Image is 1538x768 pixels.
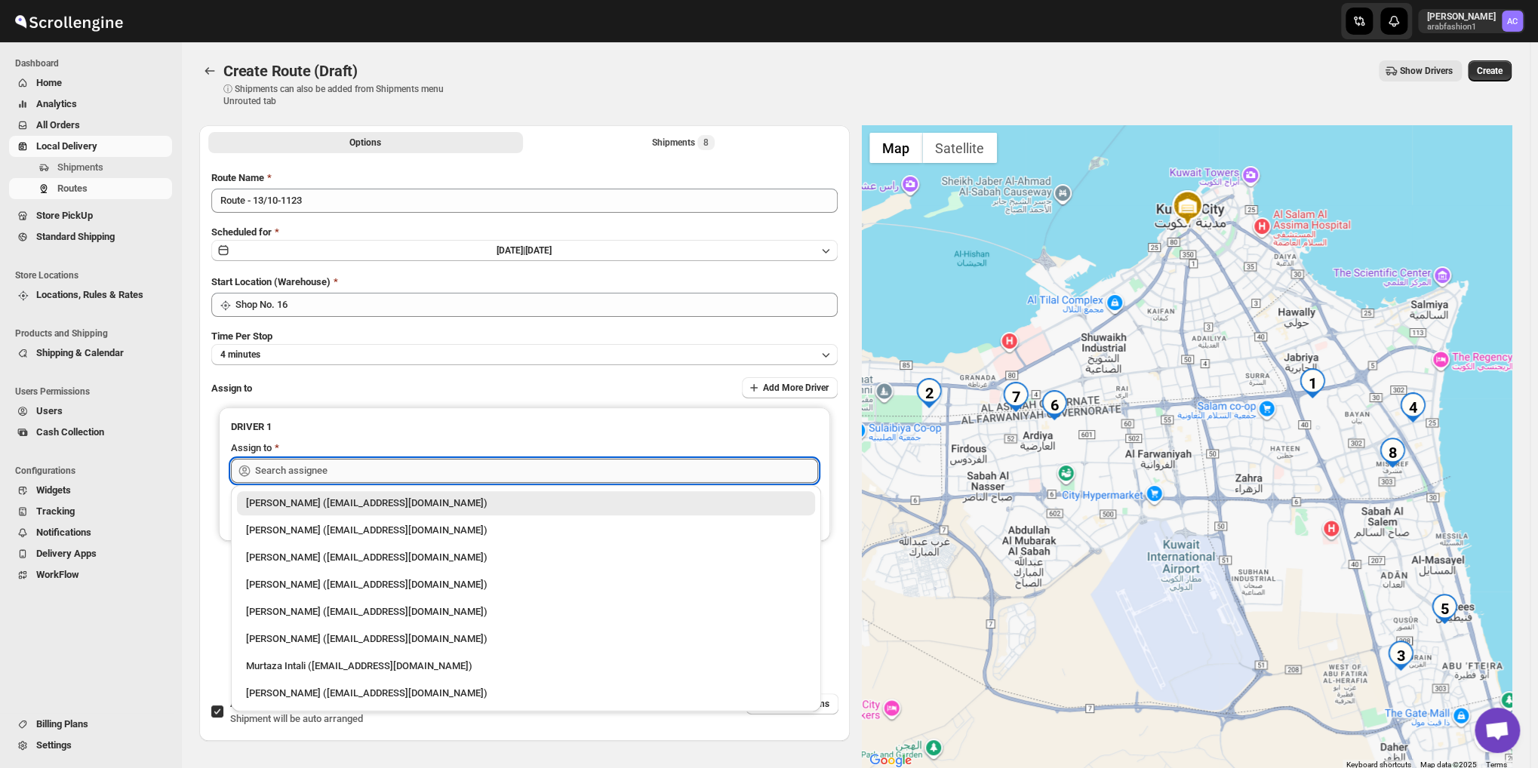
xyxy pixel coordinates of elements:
[36,77,62,88] span: Home
[36,527,91,538] span: Notifications
[36,98,77,109] span: Analytics
[231,570,821,597] li: Ali Hussain (alihita52@gmail.com)
[9,401,172,422] button: Users
[211,189,838,213] input: Eg: Bengaluru Route
[36,405,63,416] span: Users
[57,161,103,173] span: Shipments
[9,714,172,735] button: Billing Plans
[9,157,172,178] button: Shipments
[922,133,997,163] button: Show satellite imagery
[235,293,838,317] input: Search location
[246,550,806,565] div: [PERSON_NAME] ([EMAIL_ADDRESS][DOMAIN_NAME])
[36,505,75,517] span: Tracking
[9,94,172,115] button: Analytics
[223,62,358,80] span: Create Route (Draft)
[869,133,922,163] button: Show street map
[211,172,264,183] span: Route Name
[12,2,125,40] img: ScrollEngine
[763,382,829,394] span: Add More Driver
[246,631,806,647] div: [PERSON_NAME] ([EMAIL_ADDRESS][DOMAIN_NAME])
[497,245,525,256] span: [DATE] |
[1001,382,1031,412] div: 7
[9,501,172,522] button: Tracking
[36,140,97,152] span: Local Delivery
[231,597,821,624] li: Manan Miyaji (miyaji5253@gmail.com)
[231,678,821,705] li: Nagendra Reddy (fnsalonsecretary@gmail.com)
[246,577,806,592] div: [PERSON_NAME] ([EMAIL_ADDRESS][DOMAIN_NAME])
[1468,60,1512,81] button: Create
[246,523,806,538] div: [PERSON_NAME] ([EMAIL_ADDRESS][DOMAIN_NAME])
[1039,390,1069,420] div: 6
[1398,392,1428,422] div: 4
[36,548,97,559] span: Delivery Apps
[526,132,841,153] button: Selected Shipments
[231,441,272,456] div: Assign to
[1477,65,1503,77] span: Create
[57,183,88,194] span: Routes
[220,349,260,361] span: 4 minutes
[211,344,838,365] button: 4 minutes
[15,269,174,281] span: Store Locations
[36,426,104,438] span: Cash Collection
[36,569,79,580] span: WorkFlow
[231,651,821,678] li: Murtaza Intali (intaliwalamurtaza@gmail.com)
[1418,9,1524,33] button: User menu
[652,135,715,150] div: Shipments
[230,713,363,724] span: Shipment will be auto arranged
[231,419,818,435] h3: DRIVER 1
[1386,641,1416,671] div: 3
[1427,11,1496,23] p: [PERSON_NAME]
[36,739,72,751] span: Settings
[1377,438,1407,468] div: 8
[703,137,709,149] span: 8
[1507,17,1518,26] text: AC
[231,542,821,570] li: Murtaza Bhai Sagwara (murtazarata786@gmail.com)
[9,284,172,306] button: Locations, Rules & Rates
[1475,708,1520,753] div: Open chat
[9,343,172,364] button: Shipping & Calendar
[36,347,124,358] span: Shipping & Calendar
[223,83,461,107] p: ⓘ Shipments can also be added from Shipments menu Unrouted tab
[9,543,172,564] button: Delivery Apps
[255,459,818,483] input: Search assignee
[1427,23,1496,32] p: arabfashion1
[246,686,806,701] div: [PERSON_NAME] ([EMAIL_ADDRESS][DOMAIN_NAME])
[211,382,252,394] span: Assign to
[36,718,88,730] span: Billing Plans
[15,327,174,339] span: Products and Shipping
[9,422,172,443] button: Cash Collection
[1379,60,1462,81] button: Show Drivers
[914,378,944,408] div: 2
[9,564,172,585] button: WorkFlow
[36,484,71,496] span: Widgets
[349,137,381,149] span: Options
[230,698,281,709] span: AI Optimize
[36,210,93,221] span: Store PickUp
[742,377,838,398] button: Add More Driver
[246,659,806,674] div: Murtaza Intali ([EMAIL_ADDRESS][DOMAIN_NAME])
[1429,594,1460,624] div: 5
[231,515,821,542] li: Aziz Taher (azizchikhly53@gmail.com)
[208,132,523,153] button: All Route Options
[199,60,220,81] button: Routes
[9,480,172,501] button: Widgets
[211,240,838,261] button: [DATE]|[DATE]
[246,496,806,511] div: [PERSON_NAME] ([EMAIL_ADDRESS][DOMAIN_NAME])
[246,604,806,619] div: [PERSON_NAME] ([EMAIL_ADDRESS][DOMAIN_NAME])
[15,465,174,477] span: Configurations
[9,178,172,199] button: Routes
[231,624,821,651] li: Anil Trivedi (siddhu37.trivedi@gmail.com)
[199,158,850,659] div: All Route Options
[1297,368,1327,398] div: 1
[9,522,172,543] button: Notifications
[36,231,115,242] span: Standard Shipping
[36,289,143,300] span: Locations, Rules & Rates
[1400,65,1453,77] span: Show Drivers
[231,491,821,515] li: Abizer Chikhly (abizertc@gmail.com)
[211,330,272,342] span: Time Per Stop
[15,57,174,69] span: Dashboard
[211,276,331,287] span: Start Location (Warehouse)
[525,245,552,256] span: [DATE]
[36,119,80,131] span: All Orders
[1502,11,1523,32] span: Abizer Chikhly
